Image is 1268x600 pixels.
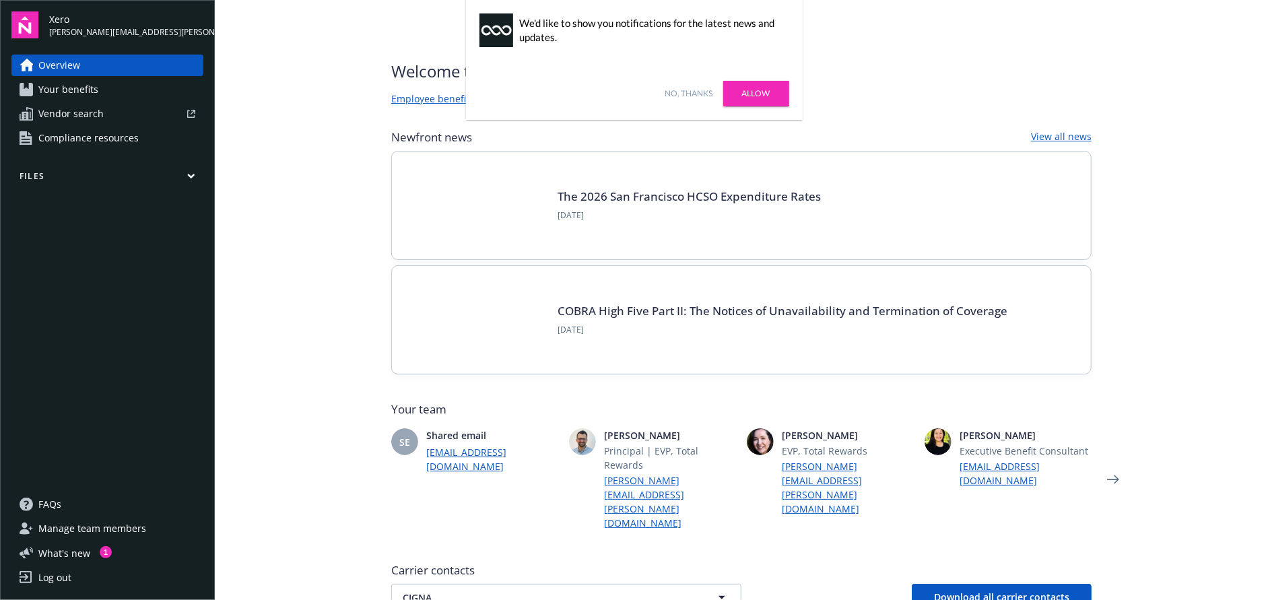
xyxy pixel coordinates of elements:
[391,562,1092,578] span: Carrier contacts
[391,401,1092,418] span: Your team
[11,518,203,539] a: Manage team members
[925,428,952,455] img: photo
[604,444,736,472] span: Principal | EVP, Total Rewards
[49,11,203,38] button: Xero[PERSON_NAME][EMAIL_ADDRESS][PERSON_NAME][DOMAIN_NAME]
[11,79,203,100] a: Your benefits
[11,546,112,560] button: What's new1
[100,546,112,558] div: 1
[391,129,472,145] span: Newfront news
[11,103,203,125] a: Vendor search
[413,288,541,352] img: BLOG-Card Image - Compliance - COBRA High Five Pt 2 - 08-21-25.jpg
[38,55,80,76] span: Overview
[413,173,541,238] img: BLOG+Card Image - Compliance - 2026 SF HCSO Expenditure Rates - 08-26-25.jpg
[558,209,821,222] span: [DATE]
[1102,469,1124,490] a: Next
[399,435,410,449] span: SE
[38,494,61,515] span: FAQs
[49,12,203,26] span: Xero
[520,16,782,44] div: We'd like to show you notifications for the latest news and updates.
[391,59,690,84] span: Welcome to Navigator , [PERSON_NAME]
[11,170,203,187] button: Files
[11,127,203,149] a: Compliance resources
[604,473,736,530] a: [PERSON_NAME][EMAIL_ADDRESS][PERSON_NAME][DOMAIN_NAME]
[558,189,821,204] a: The 2026 San Francisco HCSO Expenditure Rates
[38,546,90,560] span: What ' s new
[426,428,558,442] span: Shared email
[665,88,713,100] a: No, thanks
[1031,129,1092,145] a: View all news
[38,127,139,149] span: Compliance resources
[782,444,914,458] span: EVP, Total Rewards
[782,459,914,516] a: [PERSON_NAME][EMAIL_ADDRESS][PERSON_NAME][DOMAIN_NAME]
[569,428,596,455] img: photo
[960,444,1092,458] span: Executive Benefit Consultant
[747,428,774,455] img: photo
[11,55,203,76] a: Overview
[960,459,1092,488] a: [EMAIL_ADDRESS][DOMAIN_NAME]
[723,81,789,106] a: Allow
[558,324,1007,336] span: [DATE]
[38,79,98,100] span: Your benefits
[604,428,736,442] span: [PERSON_NAME]
[11,11,38,38] img: navigator-logo.svg
[38,103,104,125] span: Vendor search
[38,518,146,539] span: Manage team members
[391,92,504,108] a: Employee benefits portal
[38,567,71,589] div: Log out
[558,303,1007,319] a: COBRA High Five Part II: The Notices of Unavailability and Termination of Coverage
[782,428,914,442] span: [PERSON_NAME]
[960,428,1092,442] span: [PERSON_NAME]
[49,26,203,38] span: [PERSON_NAME][EMAIL_ADDRESS][PERSON_NAME][DOMAIN_NAME]
[426,445,558,473] a: [EMAIL_ADDRESS][DOMAIN_NAME]
[11,494,203,515] a: FAQs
